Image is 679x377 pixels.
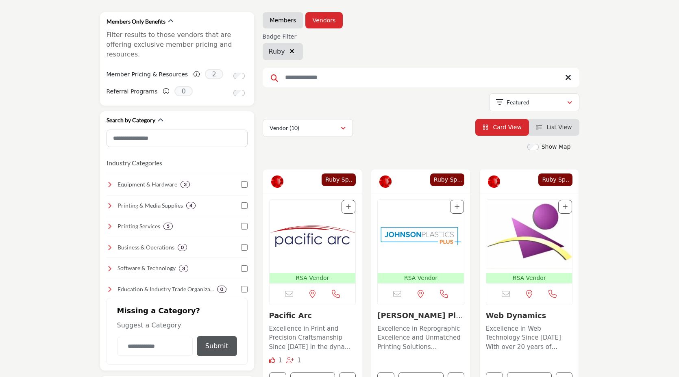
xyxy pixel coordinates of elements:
[179,265,188,272] div: 3 Results For Software & Technology
[377,324,464,352] p: Excellence in Reprographic Excellence and Unmatched Printing Solutions Specializing in the reprog...
[107,30,248,59] p: Filter results to those vendors that are offering exclusive member pricing and resources.
[117,321,181,329] span: Suggest a Category
[377,322,464,352] a: Excellence in Reprographic Excellence and Unmatched Printing Solutions Specializing in the reprog...
[189,203,192,208] b: 4
[186,202,196,209] div: 4 Results For Printing & Media Supplies
[181,181,190,188] div: 3 Results For Equipment & Hardware
[475,119,529,136] li: Card View
[241,202,248,209] input: Select Printing & Media Supplies checkbox
[197,336,237,356] button: Submit
[233,73,245,79] input: Switch to Member Pricing & Resources
[107,130,248,147] input: Search Category
[118,243,174,251] h4: Business & Operations: Essential resources for financial management, marketing, and operations to...
[270,200,356,273] img: Pacific Arc
[117,306,237,321] h2: Missing a Category?
[486,311,546,320] a: Web Dynamics
[379,175,392,188] img: Ruby Badge Icon
[269,47,285,56] span: Ruby
[263,33,303,40] h6: Badge Filter
[313,16,335,24] a: Vendors
[107,17,165,26] h2: Members Only Benefits
[241,286,248,292] input: Select Education & Industry Trade Organizations checkbox
[118,180,177,188] h4: Equipment & Hardware : Top-quality printers, copiers, and finishing equipment to enhance efficien...
[270,124,299,132] p: Vendor (10)
[486,324,573,352] p: Excellence in Web Technology Since [DATE] With over 20 years of experience in the industry, our w...
[486,322,573,352] a: Excellence in Web Technology Since [DATE] With over 20 years of experience in the industry, our w...
[536,124,572,130] a: View List
[184,182,187,187] b: 3
[269,311,312,320] a: Pacific Arc
[233,90,245,96] input: Switch to Referral Programs
[488,274,571,282] p: RSA Vendor
[118,201,183,210] h4: Printing & Media Supplies: A wide range of high-quality paper, films, inks, and specialty materia...
[205,69,223,79] span: 2
[163,223,173,230] div: 5 Results For Printing Services
[118,285,214,293] h4: Education & Industry Trade Organizations: Connect with industry leaders, trade groups, and profes...
[489,93,579,111] button: Featured
[271,175,283,188] img: Ruby Badge Icon
[107,116,155,124] h2: Search by Category
[486,200,572,283] a: Open Listing in new tab
[117,337,193,356] input: Category Name
[182,266,185,271] b: 3
[379,274,462,282] p: RSA Vendor
[542,143,571,151] label: Show Map
[269,322,356,352] a: Excellence in Print and Precision Craftsmanship Since [DATE] In the dynamic realm of reprographic...
[167,223,170,229] b: 5
[546,124,572,130] span: List View
[241,181,248,188] input: Select Equipment & Hardware checkbox
[263,68,579,87] input: Search Keyword
[118,222,160,230] h4: Printing Services: Professional printing solutions, including large-format, digital, and offset p...
[107,84,158,99] label: Referral Programs
[118,264,176,272] h4: Software & Technology: Advanced software and digital tools for print management, automation, and ...
[241,223,248,230] input: Select Printing Services checkbox
[271,274,354,282] p: RSA Vendor
[241,265,248,272] input: Select Software & Technology checkbox
[269,311,356,320] h3: Pacific Arc
[181,245,184,250] b: 0
[377,311,463,329] a: [PERSON_NAME] Plastics Plu...
[346,204,351,210] a: Add To List
[324,175,353,184] span: Ruby Sponsor
[493,124,521,130] span: Card View
[217,286,226,293] div: 0 Results For Education & Industry Trade Organizations
[107,158,162,168] button: Industry Categories
[178,244,187,251] div: 0 Results For Business & Operations
[433,175,462,184] span: Ruby Sponsor
[107,67,188,82] label: Member Pricing & Resources
[455,204,459,210] a: Add To List
[486,311,573,320] h3: Web Dynamics
[241,244,248,251] input: Select Business & Operations checkbox
[263,119,353,137] button: Vendor (10)
[269,357,275,363] i: Like
[220,286,223,292] b: 0
[270,200,356,283] a: Open Listing in new tab
[378,200,464,273] img: Johnson Plastics Plus
[174,86,193,96] span: 0
[297,357,301,364] span: 1
[278,357,282,364] span: 1
[486,200,572,273] img: Web Dynamics
[269,324,356,352] p: Excellence in Print and Precision Craftsmanship Since [DATE] In the dynamic realm of reprographic...
[529,119,579,136] li: List View
[286,356,301,365] div: Followers
[378,200,464,283] a: Open Listing in new tab
[541,175,570,184] span: Ruby Sponsor
[483,124,522,130] a: View Card
[377,311,464,320] h3: Johnson Plastics Plus
[563,204,568,210] a: Add To List
[270,16,296,24] a: Members
[507,98,529,106] p: Featured
[488,175,500,188] img: Ruby Badge Icon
